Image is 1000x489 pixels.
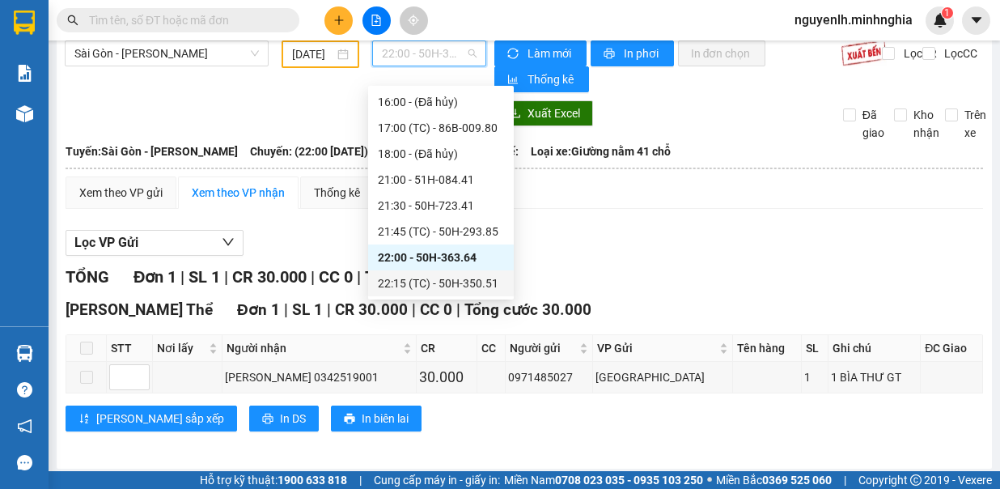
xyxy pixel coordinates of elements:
[507,74,521,87] span: bar-chart
[378,93,504,111] div: 16:00 - (Đã hủy)
[78,413,90,426] span: sort-ascending
[262,413,273,426] span: printer
[597,339,716,357] span: VP Gửi
[222,236,235,249] span: down
[16,65,33,82] img: solution-icon
[327,300,331,319] span: |
[17,419,32,434] span: notification
[314,184,360,202] div: Thống kê
[362,6,391,35] button: file-add
[374,471,500,489] span: Cung cấp máy in - giấy in:
[180,267,184,287] span: |
[510,108,521,121] span: download
[378,223,504,240] div: 21:45 (TC) - 50H-293.85
[365,267,494,287] span: Tổng cước 30.000
[378,197,504,215] div: 21:30 - 50H-723.41
[359,471,362,489] span: |
[841,40,887,66] img: 9k=
[232,267,307,287] span: CR 30.000
[324,6,353,35] button: plus
[477,335,506,362] th: CC
[66,230,244,256] button: Lọc VP Gửi
[593,362,733,393] td: Sài Gòn
[284,300,288,319] span: |
[504,471,703,489] span: Miền Nam
[378,119,504,137] div: 17:00 (TC) - 86B-009.80
[224,267,228,287] span: |
[494,66,589,92] button: bar-chartThống kê
[382,41,477,66] span: 22:00 - 50H-363.64
[910,474,922,486] span: copyright
[74,41,259,66] span: Sài Gòn - Phan Rí
[962,6,990,35] button: caret-down
[14,11,35,35] img: logo-vxr
[494,40,587,66] button: syncLàm mới
[292,300,323,319] span: SL 1
[933,13,947,28] img: icon-new-feature
[192,184,285,202] div: Xem theo VP nhận
[419,366,474,389] div: 30.000
[400,6,428,35] button: aim
[17,382,32,398] span: question-circle
[66,267,109,287] span: TỔNG
[357,267,361,287] span: |
[250,142,368,160] span: Chuyến: (22:00 [DATE])
[804,368,825,386] div: 1
[17,455,32,470] span: message
[16,345,33,362] img: warehouse-icon
[591,40,674,66] button: printerIn phơi
[189,267,220,287] span: SL 1
[716,471,832,489] span: Miền Bắc
[311,267,315,287] span: |
[942,7,953,19] sup: 1
[897,45,939,62] span: Lọc CR
[844,471,846,489] span: |
[89,11,280,29] input: Tìm tên, số ĐT hoặc mã đơn
[225,368,413,386] div: [PERSON_NAME] 0342519001
[497,100,593,126] button: downloadXuất Excel
[237,300,280,319] span: Đơn 1
[528,45,574,62] span: Làm mới
[66,145,238,158] b: Tuyến: Sài Gòn - [PERSON_NAME]
[333,15,345,26] span: plus
[344,413,355,426] span: printer
[408,15,419,26] span: aim
[802,335,828,362] th: SL
[79,184,163,202] div: Xem theo VP gửi
[420,300,452,319] span: CC 0
[782,10,926,30] span: nguyenlh.minhnghia
[969,13,984,28] span: caret-down
[107,335,153,362] th: STT
[733,335,802,362] th: Tên hàng
[378,145,504,163] div: 18:00 - (Đã hủy)
[412,300,416,319] span: |
[958,106,993,142] span: Trên xe
[227,339,399,357] span: Người nhận
[74,232,138,253] span: Lọc VP Gửi
[67,15,78,26] span: search
[66,406,237,432] button: sort-ascending[PERSON_NAME] sắp xếp
[624,45,661,62] span: In phơi
[510,339,576,357] span: Người gửi
[944,7,950,19] span: 1
[292,45,334,63] input: 10/10/2025
[133,267,176,287] span: Đơn 1
[831,368,917,386] div: 1 BÌA THƯ GT
[319,267,353,287] span: CC 0
[417,335,477,362] th: CR
[921,335,983,362] th: ĐC Giao
[464,300,591,319] span: Tổng cước 30.000
[16,105,33,122] img: warehouse-icon
[595,368,730,386] div: [GEOGRAPHIC_DATA]
[762,474,832,487] strong: 0369 525 060
[378,274,504,292] div: 22:15 (TC) - 50H-350.51
[531,142,671,160] span: Loại xe: Giường nằm 41 chỗ
[856,106,891,142] span: Đã giao
[707,477,712,483] span: ⚪️
[371,15,382,26] span: file-add
[200,471,347,489] span: Hỗ trợ kỹ thuật:
[280,410,306,427] span: In DS
[66,300,213,319] span: [PERSON_NAME] Thể
[335,300,408,319] span: CR 30.000
[378,249,504,266] div: 22:00 - 50H-363.64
